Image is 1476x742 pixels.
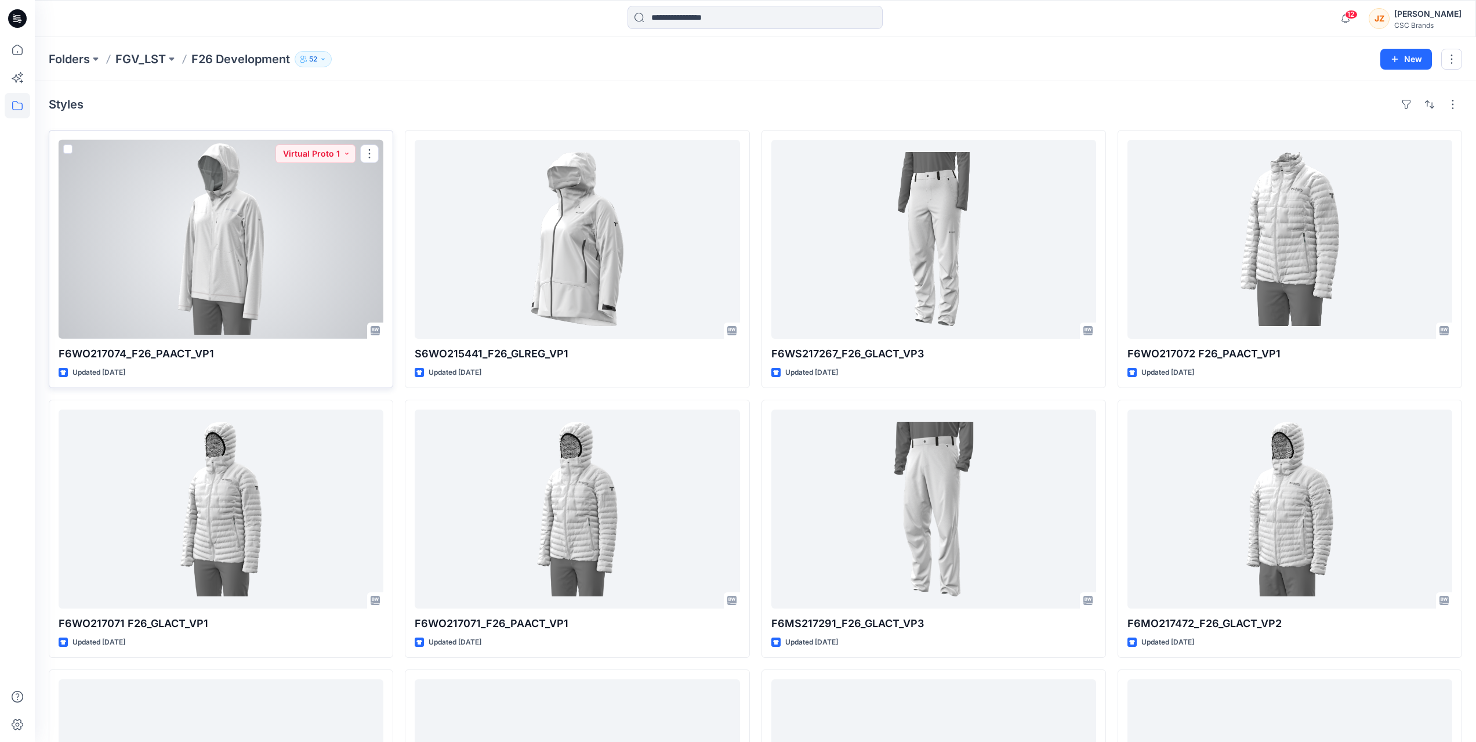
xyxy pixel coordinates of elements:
p: F26 Development [191,51,290,67]
a: FGV_LST [115,51,166,67]
p: Updated [DATE] [1141,367,1194,379]
p: 52 [309,53,317,66]
a: F6WO217072 F26_PAACT_VP1 [1127,140,1452,339]
p: F6WO217071 F26_GLACT_VP1 [59,616,383,632]
p: F6WO217071_F26_PAACT_VP1 [415,616,739,632]
a: S6WO215441_F26_GLREG_VP1 [415,140,739,339]
p: F6MS217291_F26_GLACT_VP3 [771,616,1096,632]
div: CSC Brands [1394,21,1462,30]
a: F6MO217472_F26_GLACT_VP2 [1127,410,1452,609]
p: Updated [DATE] [785,367,838,379]
a: F6MS217291_F26_GLACT_VP3 [771,410,1096,609]
a: F6WS217267_F26_GLACT_VP3 [771,140,1096,339]
p: S6WO215441_F26_GLREG_VP1 [415,346,739,362]
h4: Styles [49,97,84,111]
div: [PERSON_NAME] [1394,7,1462,21]
p: F6MO217472_F26_GLACT_VP2 [1127,616,1452,632]
div: JZ [1369,8,1390,29]
span: 12 [1345,10,1358,19]
a: Folders [49,51,90,67]
button: New [1380,49,1432,70]
p: Updated [DATE] [429,367,481,379]
p: Updated [DATE] [1141,636,1194,649]
p: Updated [DATE] [785,636,838,649]
button: 52 [295,51,332,67]
p: Updated [DATE] [429,636,481,649]
a: F6WO217074_F26_PAACT_VP1 [59,140,383,339]
p: Updated [DATE] [72,367,125,379]
p: F6WS217267_F26_GLACT_VP3 [771,346,1096,362]
p: F6WO217072 F26_PAACT_VP1 [1127,346,1452,362]
p: Updated [DATE] [72,636,125,649]
a: F6WO217071 F26_GLACT_VP1 [59,410,383,609]
p: F6WO217074_F26_PAACT_VP1 [59,346,383,362]
a: F6WO217071_F26_PAACT_VP1 [415,410,739,609]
